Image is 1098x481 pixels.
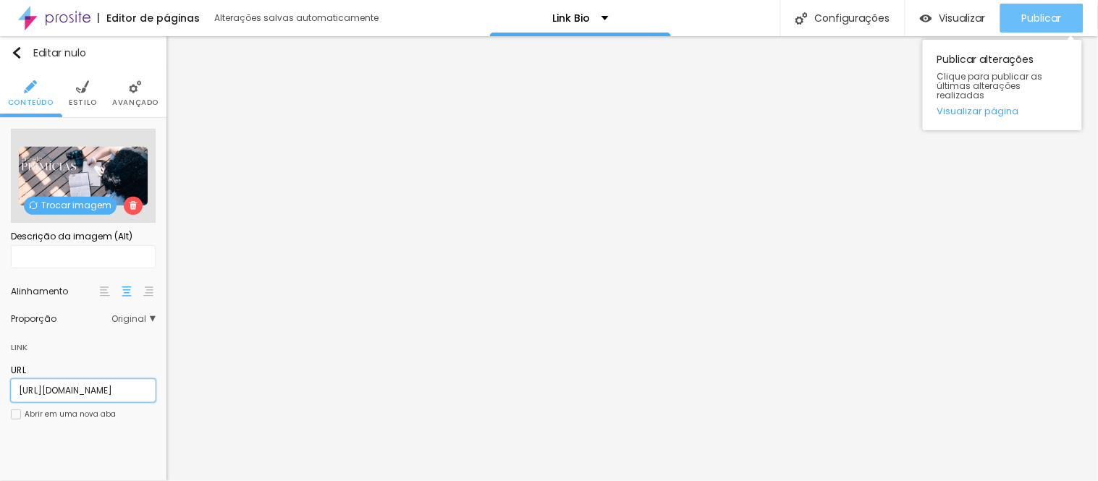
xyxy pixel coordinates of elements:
img: Ícone [795,12,808,25]
font: Avançado [112,97,159,108]
img: paragraph-right-align.svg [143,286,153,297]
font: Publicar alterações [937,52,1034,67]
font: Estilo [69,97,97,108]
font: Alinhamento [11,285,68,297]
button: Publicar [1000,4,1084,33]
iframe: Editor [166,36,1098,481]
font: Visualizar página [937,104,1019,118]
font: Link [11,341,28,353]
img: Ícone [76,80,89,93]
font: Conteúdo [8,97,54,108]
img: Ícone [11,47,22,59]
font: Descrição da imagem (Alt) [11,230,132,242]
img: Ícone [129,80,142,93]
img: Ícone [24,80,37,93]
font: Editar nulo [33,46,86,60]
font: Proporção [11,312,56,325]
font: Alterações salvas automaticamente [214,12,379,24]
font: Link Bio [553,11,591,25]
font: Configurações [815,11,890,25]
img: paragraph-center-align.svg [122,286,132,297]
font: Original [111,312,146,325]
img: paragraph-left-align.svg [100,286,110,297]
font: Publicar [1022,11,1062,25]
font: Trocar imagem [41,199,111,211]
img: Ícone [129,201,138,210]
font: Visualizar [939,11,986,25]
font: Clique para publicar as últimas alterações realizadas [937,70,1043,101]
div: Link [11,331,156,357]
img: Ícone [29,201,38,210]
font: Editor de páginas [106,11,200,25]
button: Visualizar [905,4,1000,33]
font: Abrir em uma nova aba [25,409,116,420]
font: URL [11,364,26,376]
img: view-1.svg [920,12,932,25]
a: Visualizar página [937,106,1068,116]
